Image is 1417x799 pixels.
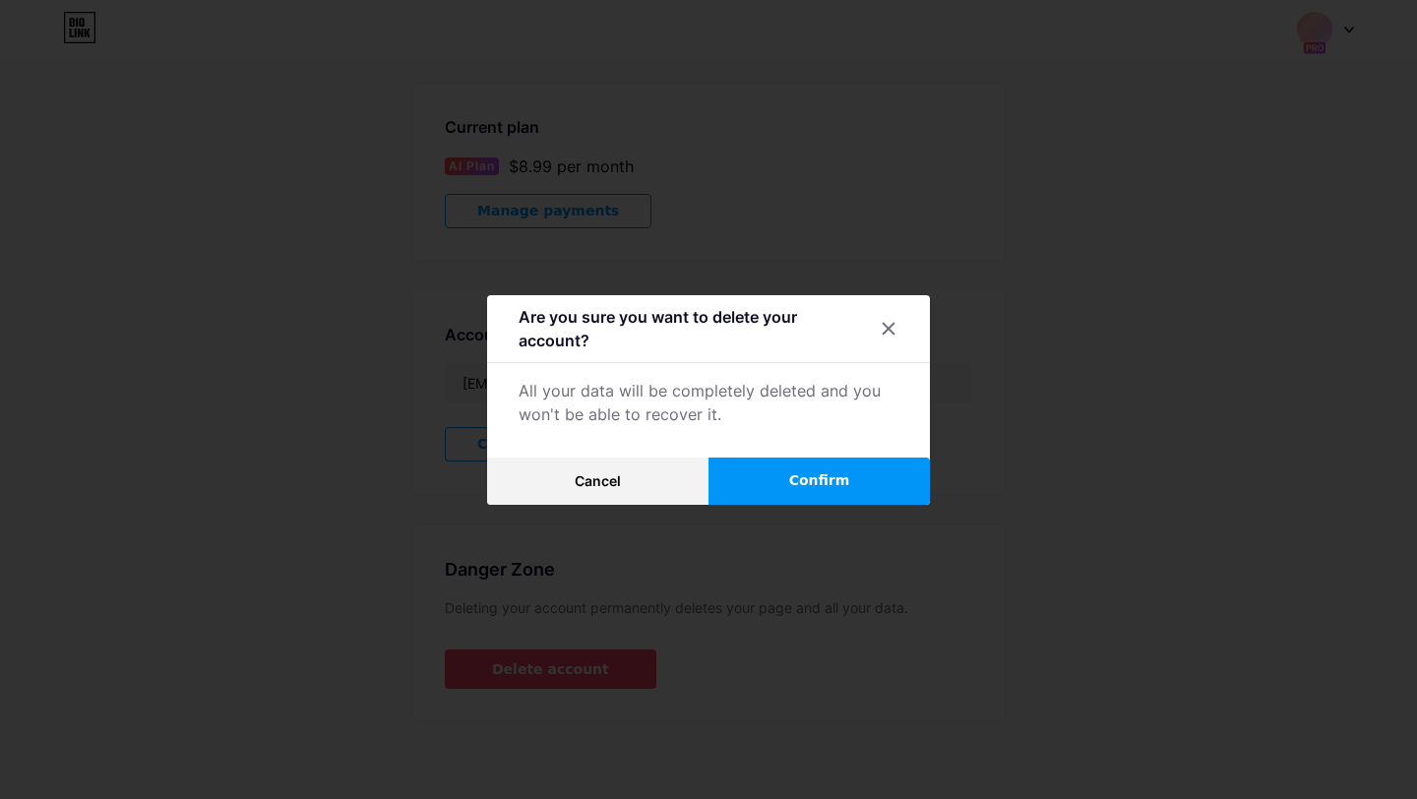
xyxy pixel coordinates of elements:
button: Cancel [487,458,708,505]
span: Confirm [789,470,850,491]
button: Confirm [708,458,930,505]
div: Are you sure you want to delete your account? [519,305,871,352]
div: All your data will be completely deleted and you won't be able to recover it. [519,379,898,426]
span: Cancel [575,472,621,489]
